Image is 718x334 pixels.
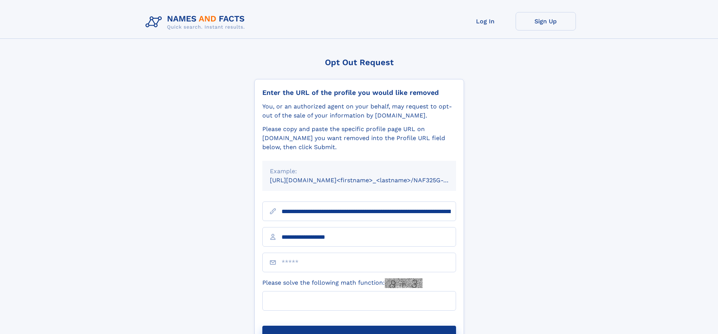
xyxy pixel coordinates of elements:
[270,177,470,184] small: [URL][DOMAIN_NAME]<firstname>_<lastname>/NAF325G-xxxxxxxx
[262,102,456,120] div: You, or an authorized agent on your behalf, may request to opt-out of the sale of your informatio...
[455,12,516,31] a: Log In
[270,167,449,176] div: Example:
[516,12,576,31] a: Sign Up
[262,125,456,152] div: Please copy and paste the specific profile page URL on [DOMAIN_NAME] you want removed into the Pr...
[254,58,464,67] div: Opt Out Request
[262,278,423,288] label: Please solve the following math function:
[262,88,456,97] div: Enter the URL of the profile you would like removed
[142,12,251,32] img: Logo Names and Facts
